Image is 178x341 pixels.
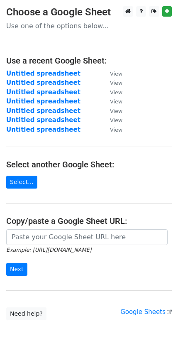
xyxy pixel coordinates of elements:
[110,98,122,105] small: View
[120,308,172,316] a: Google Sheets
[6,307,46,320] a: Need help?
[6,176,37,189] a: Select...
[6,247,91,253] small: Example: [URL][DOMAIN_NAME]
[6,107,80,115] a: Untitled spreadsheet
[6,116,80,124] a: Untitled spreadsheet
[6,216,172,226] h4: Copy/paste a Google Sheet URL:
[110,117,122,123] small: View
[110,89,122,96] small: View
[6,159,172,169] h4: Select another Google Sheet:
[6,229,168,245] input: Paste your Google Sheet URL here
[6,263,27,276] input: Next
[102,126,122,133] a: View
[110,80,122,86] small: View
[102,107,122,115] a: View
[6,126,80,133] a: Untitled spreadsheet
[102,70,122,77] a: View
[110,127,122,133] small: View
[102,88,122,96] a: View
[102,79,122,86] a: View
[6,70,80,77] a: Untitled spreadsheet
[110,108,122,114] small: View
[110,71,122,77] small: View
[6,22,172,30] p: Use one of the options below...
[102,116,122,124] a: View
[102,98,122,105] a: View
[6,6,172,18] h3: Choose a Google Sheet
[6,88,80,96] a: Untitled spreadsheet
[6,79,80,86] a: Untitled spreadsheet
[6,98,80,105] a: Untitled spreadsheet
[6,56,172,66] h4: Use a recent Google Sheet:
